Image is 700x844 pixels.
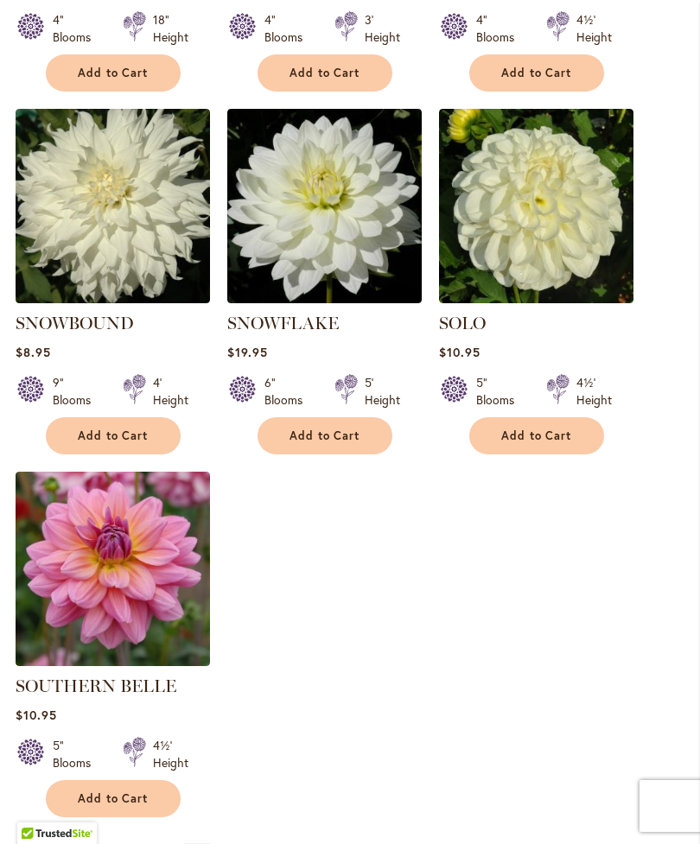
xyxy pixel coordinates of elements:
[53,374,102,409] div: 9" Blooms
[16,472,210,666] img: SOUTHERN BELLE
[16,676,176,696] a: SOUTHERN BELLE
[365,374,400,409] div: 5' Height
[290,66,360,80] span: Add to Cart
[439,109,633,303] img: SOLO
[78,791,149,806] span: Add to Cart
[16,313,134,333] a: SNOWBOUND
[16,290,210,307] a: Snowbound
[53,11,102,46] div: 4" Blooms
[439,344,480,360] span: $10.95
[78,428,149,443] span: Add to Cart
[227,313,339,333] a: SNOWFLAKE
[46,780,181,817] button: Add to Cart
[501,428,572,443] span: Add to Cart
[576,374,612,409] div: 4½' Height
[501,66,572,80] span: Add to Cart
[469,54,604,92] button: Add to Cart
[78,66,149,80] span: Add to Cart
[365,11,400,46] div: 3' Height
[476,11,525,46] div: 4" Blooms
[227,109,422,303] img: SNOWFLAKE
[13,783,61,831] iframe: Launch Accessibility Center
[264,11,314,46] div: 4" Blooms
[469,417,604,454] button: Add to Cart
[227,290,422,307] a: SNOWFLAKE
[16,707,57,723] span: $10.95
[16,653,210,669] a: SOUTHERN BELLE
[264,374,314,409] div: 6" Blooms
[46,417,181,454] button: Add to Cart
[227,344,268,360] span: $19.95
[53,737,102,771] div: 5" Blooms
[290,428,360,443] span: Add to Cart
[153,11,188,46] div: 18" Height
[576,11,612,46] div: 4½' Height
[46,54,181,92] button: Add to Cart
[153,374,188,409] div: 4' Height
[439,290,633,307] a: SOLO
[476,374,525,409] div: 5" Blooms
[439,313,486,333] a: SOLO
[258,54,392,92] button: Add to Cart
[258,417,392,454] button: Add to Cart
[16,109,210,303] img: Snowbound
[16,344,51,360] span: $8.95
[153,737,188,771] div: 4½' Height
